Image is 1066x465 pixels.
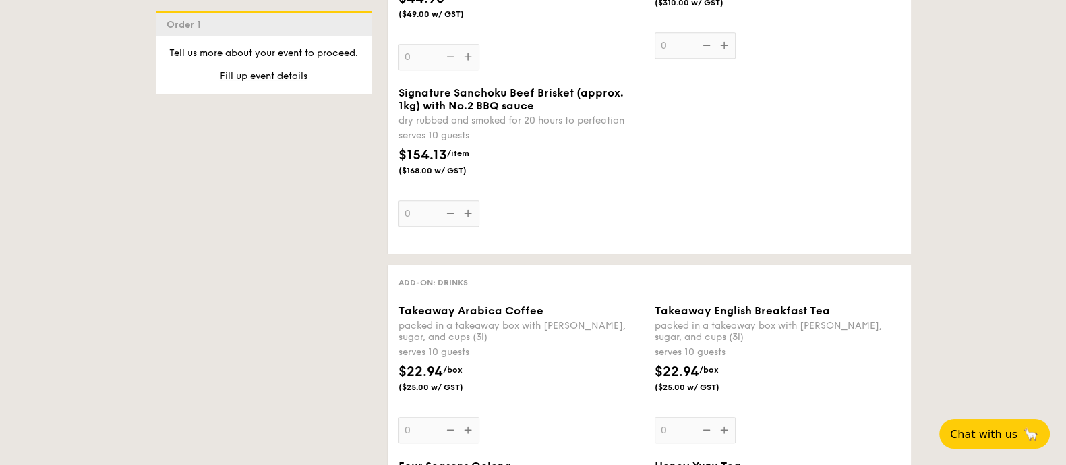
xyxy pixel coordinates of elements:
[398,165,490,176] span: ($168.00 w/ GST)
[167,47,361,60] p: Tell us more about your event to proceed.
[398,9,490,20] span: ($49.00 w/ GST)
[655,346,900,359] div: serves 10 guests
[1023,427,1039,442] span: 🦙
[950,428,1017,441] span: Chat with us
[447,148,469,158] span: /item
[939,419,1050,449] button: Chat with us🦙
[398,320,644,343] div: packed in a takeaway box with [PERSON_NAME], sugar, and cups (3l)
[398,129,644,142] div: serves 10 guests
[398,115,644,126] div: dry rubbed and smoked for 20 hours to perfection
[398,278,468,288] span: Add-on: Drinks
[398,364,443,380] span: $22.94
[699,365,719,375] span: /box
[220,70,307,82] span: Fill up event details
[655,304,830,317] span: Takeaway English Breakfast Tea
[398,147,447,163] span: $154.13
[398,304,543,317] span: Takeaway Arabica Coffee
[655,364,699,380] span: $22.94
[398,382,490,393] span: ($25.00 w/ GST)
[398,86,624,112] span: Signature Sanchoku Beef Brisket (approx. 1kg) with No.2 BBQ sauce
[655,382,746,393] span: ($25.00 w/ GST)
[398,346,644,359] div: serves 10 guests
[167,19,206,30] span: Order 1
[443,365,463,375] span: /box
[655,320,900,343] div: packed in a takeaway box with [PERSON_NAME], sugar, and cups (3l)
